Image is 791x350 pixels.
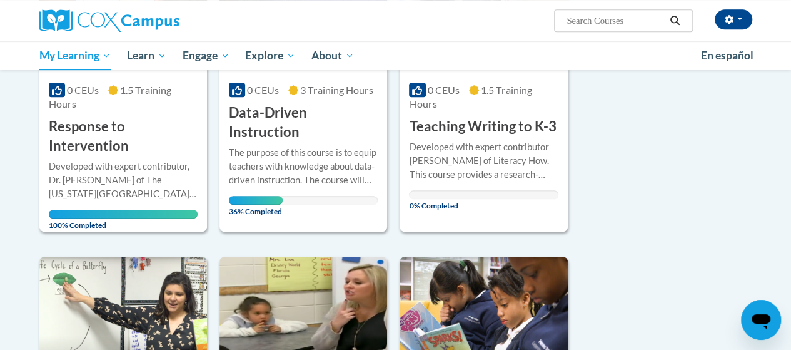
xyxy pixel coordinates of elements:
[311,48,354,63] span: About
[565,13,665,28] input: Search Courses
[428,84,460,96] span: 0 CEUs
[665,13,684,28] button: Search
[409,84,532,110] span: 1.5 Training Hours
[741,300,781,340] iframe: Button to launch messaging window
[30,41,762,70] div: Main menu
[49,210,198,219] div: Your progress
[701,49,753,62] span: En español
[127,48,166,63] span: Learn
[39,48,111,63] span: My Learning
[300,84,373,96] span: 3 Training Hours
[229,196,283,216] span: 36% Completed
[409,117,556,136] h3: Teaching Writing to K-3
[39,9,265,32] a: Cox Campus
[229,196,283,205] div: Your progress
[49,84,171,110] span: 1.5 Training Hours
[119,41,174,70] a: Learn
[49,117,198,156] h3: Response to Intervention
[409,140,558,182] div: Developed with expert contributor [PERSON_NAME] of Literacy How. This course provides a research-...
[183,48,229,63] span: Engage
[715,9,752,29] button: Account Settings
[49,160,198,201] div: Developed with expert contributor, Dr. [PERSON_NAME] of The [US_STATE][GEOGRAPHIC_DATA]. Through ...
[247,84,279,96] span: 0 CEUs
[229,146,378,187] div: The purpose of this course is to equip teachers with knowledge about data-driven instruction. The...
[31,41,119,70] a: My Learning
[693,43,762,69] a: En español
[245,48,295,63] span: Explore
[174,41,238,70] a: Engage
[229,103,378,142] h3: Data-Driven Instruction
[39,9,179,32] img: Cox Campus
[49,210,198,230] span: 100% Completed
[237,41,303,70] a: Explore
[67,84,99,96] span: 0 CEUs
[303,41,362,70] a: About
